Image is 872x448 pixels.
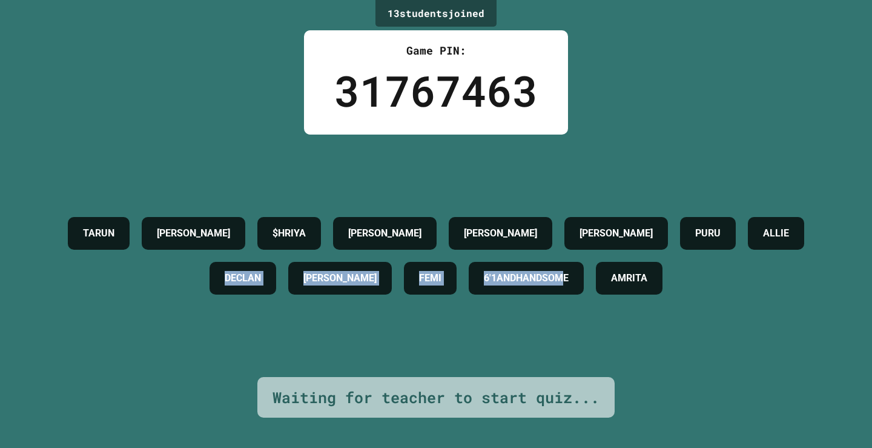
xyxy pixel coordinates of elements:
h4: [PERSON_NAME] [580,226,653,241]
h4: $HRIYA [272,226,306,241]
h4: TARUN [83,226,114,241]
div: Waiting for teacher to start quiz... [272,386,599,409]
h4: [PERSON_NAME] [348,226,421,241]
h4: DECLAN [225,271,261,286]
h4: [PERSON_NAME] [464,226,537,241]
h4: FEMI [419,271,441,286]
h4: 6'1ANDHANDSOME [484,271,569,286]
h4: [PERSON_NAME] [303,271,377,286]
div: 31767463 [334,59,538,122]
h4: PURU [695,226,721,241]
h4: AMRITA [611,271,647,286]
h4: ALLIE [763,226,789,241]
h4: [PERSON_NAME] [157,226,230,241]
div: Game PIN: [334,42,538,59]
